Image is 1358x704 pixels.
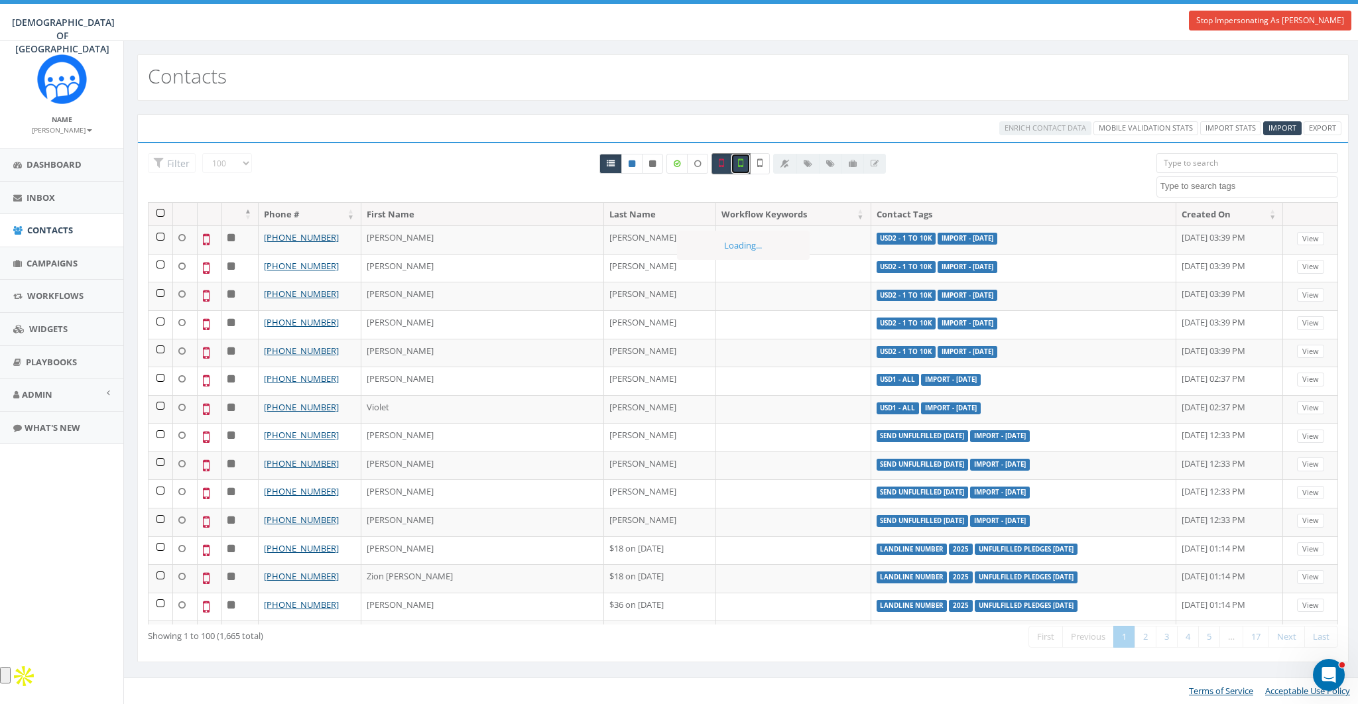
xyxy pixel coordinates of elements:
label: 2025 [949,544,973,556]
a: [PHONE_NUMBER] [264,599,339,611]
label: USD2 - 1 to 10k [877,346,936,358]
a: [PHONE_NUMBER] [264,316,339,328]
td: [DATE] 12:33 PM [1176,451,1283,480]
label: USD2 - 1 to 10k [877,290,936,302]
td: [DATE] 12:33 PM [1176,423,1283,451]
span: Dashboard [27,158,82,170]
a: [PHONE_NUMBER] [264,485,339,497]
small: [PERSON_NAME] [32,125,92,135]
a: [PHONE_NUMBER] [264,457,339,469]
label: Unfulfilled Pledges [DATE] [975,600,1078,612]
td: [DATE] 12:33 PM [1176,508,1283,536]
a: [PERSON_NAME] [32,123,92,135]
span: Import [1268,123,1296,133]
label: Send Unfulfilled [DATE] [877,487,969,499]
label: Import - [DATE] [970,515,1030,527]
th: Workflow Keywords: activate to sort column ascending [716,203,871,226]
a: View [1297,373,1324,386]
a: View [1297,599,1324,613]
label: Not Validated [750,153,770,174]
label: USD2 - 1 to 10k [877,233,936,245]
img: Rally_Corp_Icon.png [37,54,87,104]
td: [PERSON_NAME] [361,254,604,282]
span: CSV files only [1268,123,1296,133]
th: Contact Tags [871,203,1177,226]
label: landline number [877,600,948,612]
span: Widgets [29,323,68,335]
a: View [1297,542,1324,556]
td: Zion [PERSON_NAME] [361,564,604,593]
label: Import - [DATE] [921,402,981,414]
a: [PHONE_NUMBER] [264,514,339,526]
span: [DEMOGRAPHIC_DATA] OF [GEOGRAPHIC_DATA] [12,16,115,55]
td: [PERSON_NAME] [361,508,604,536]
td: [DATE] 03:39 PM [1176,310,1283,339]
a: View [1297,430,1324,443]
td: [DATE] 01:14 PM [1176,620,1283,649]
td: [DATE] 03:39 PM [1176,282,1283,310]
a: [PHONE_NUMBER] [264,231,339,243]
a: Import [1263,121,1302,135]
th: First Name [361,203,604,226]
td: [PERSON_NAME] [361,620,604,649]
label: Unfulfilled Pledges [DATE] [975,544,1078,556]
td: [DATE] 03:39 PM [1176,254,1283,282]
div: Loading... [677,231,810,261]
a: Active [621,154,643,174]
td: [PERSON_NAME] [361,310,604,339]
span: Contacts [27,224,73,236]
a: View [1297,232,1324,246]
h2: Contacts [148,65,227,87]
label: USD2 - 1 to 10k [877,318,936,329]
label: Import - [DATE] [970,459,1030,471]
a: View [1297,457,1324,471]
td: [PERSON_NAME] [604,225,715,254]
label: USD1 - all [877,402,920,414]
span: Campaigns [27,257,78,269]
a: View [1297,401,1324,415]
td: [PERSON_NAME] [361,339,604,367]
textarea: Search [1160,180,1337,192]
td: [DATE] 03:39 PM [1176,225,1283,254]
td: [PERSON_NAME] [604,282,715,310]
a: [PHONE_NUMBER] [264,345,339,357]
a: Stop Impersonating As [PERSON_NAME] [1189,11,1351,30]
a: View [1297,260,1324,274]
td: [PERSON_NAME] [361,282,604,310]
td: [DATE] 01:14 PM [1176,536,1283,565]
td: [PERSON_NAME] [361,479,604,508]
a: [PHONE_NUMBER] [264,542,339,554]
td: [PERSON_NAME] [604,310,715,339]
label: 2025 [949,571,973,583]
td: [PERSON_NAME] [604,367,715,395]
span: Inbox [27,192,55,204]
label: Import - [DATE] [938,346,997,358]
i: This phone number is subscribed and will receive texts. [629,160,635,168]
label: Import - [DATE] [938,233,997,245]
label: Data not Enriched [687,154,708,174]
label: Import - [DATE] [921,374,981,386]
a: [PHONE_NUMBER] [264,401,339,413]
th: Created On: activate to sort column ascending [1176,203,1283,226]
span: Playbooks [26,356,77,368]
label: Import - [DATE] [938,290,997,302]
label: USD2 - 1 to 10k [877,261,936,273]
label: Send Unfulfilled [DATE] [877,430,969,442]
label: Send Unfulfilled [DATE] [877,515,969,527]
div: Showing 1 to 100 (1,665 total) [148,624,632,642]
td: [PERSON_NAME] [361,225,604,254]
label: Import - [DATE] [938,261,997,273]
td: [DATE] 02:37 PM [1176,395,1283,424]
img: Apollo [11,663,37,689]
span: Workflows [27,290,84,302]
td: [PERSON_NAME] [361,536,604,565]
label: Send Unfulfilled [DATE] [877,459,969,471]
span: Admin [22,388,52,400]
td: [PERSON_NAME] [604,479,715,508]
label: Import - [DATE] [970,430,1030,442]
small: Name [52,115,72,124]
a: [PHONE_NUMBER] [264,429,339,441]
td: $72 on [DATE] [604,620,715,649]
i: This phone number is unsubscribed and has opted-out of all texts. [649,160,656,168]
a: Terms of Service [1189,685,1253,697]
